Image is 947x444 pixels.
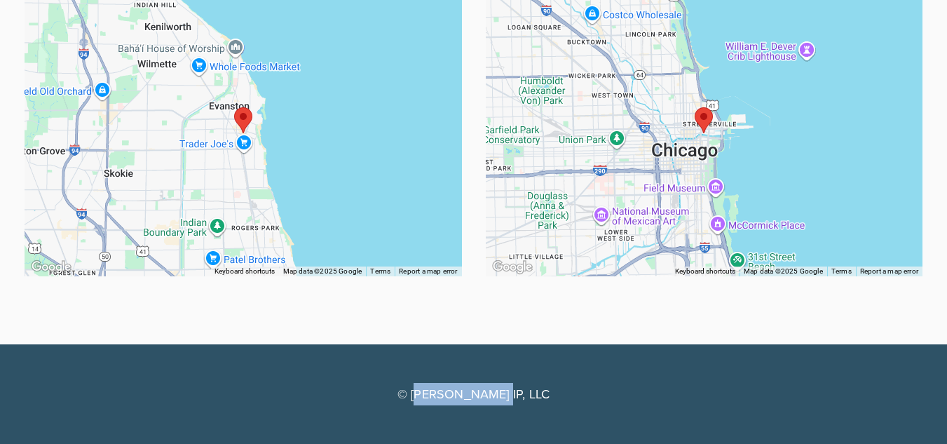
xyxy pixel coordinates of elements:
a: Report a map error [860,267,918,275]
div: Steger IP 401 North Michigan Avenue Chicago, IL, 60611, United States [695,107,713,133]
button: Keyboard shortcuts [675,267,735,276]
a: Open this area in Google Maps (opens a new window) [28,258,74,276]
img: Google [489,258,536,276]
a: Terms [831,267,852,275]
a: Terms [370,267,390,275]
img: Google [28,258,74,276]
button: Keyboard shortcuts [214,267,275,276]
a: Report a map error [399,267,457,275]
span: Map data ©2025 Google [744,267,823,275]
a: Open this area in Google Maps (opens a new window) [489,258,536,276]
div: Steger IP 1603 Orrington Ave Suite 600 Evanston, IL 60201, United States [234,107,252,133]
span: Map data ©2025 Google [283,267,362,275]
p: © [PERSON_NAME] IP, LLC [25,383,922,405]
